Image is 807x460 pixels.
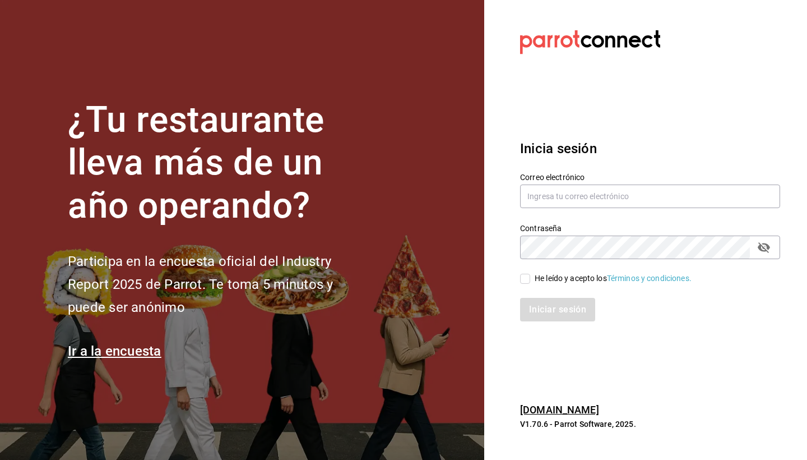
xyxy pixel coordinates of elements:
a: [DOMAIN_NAME] [520,404,599,416]
h3: Inicia sesión [520,139,780,159]
label: Contraseña [520,224,780,232]
input: Ingresa tu correo electrónico [520,185,780,208]
a: Ir a la encuesta [68,343,161,359]
h1: ¿Tu restaurante lleva más de un año operando? [68,99,370,228]
div: He leído y acepto los [535,273,692,284]
label: Correo electrónico [520,173,780,181]
p: V1.70.6 - Parrot Software, 2025. [520,418,780,430]
a: Términos y condiciones. [607,274,692,283]
h2: Participa en la encuesta oficial del Industry Report 2025 de Parrot. Te toma 5 minutos y puede se... [68,250,370,319]
button: passwordField [754,238,773,257]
